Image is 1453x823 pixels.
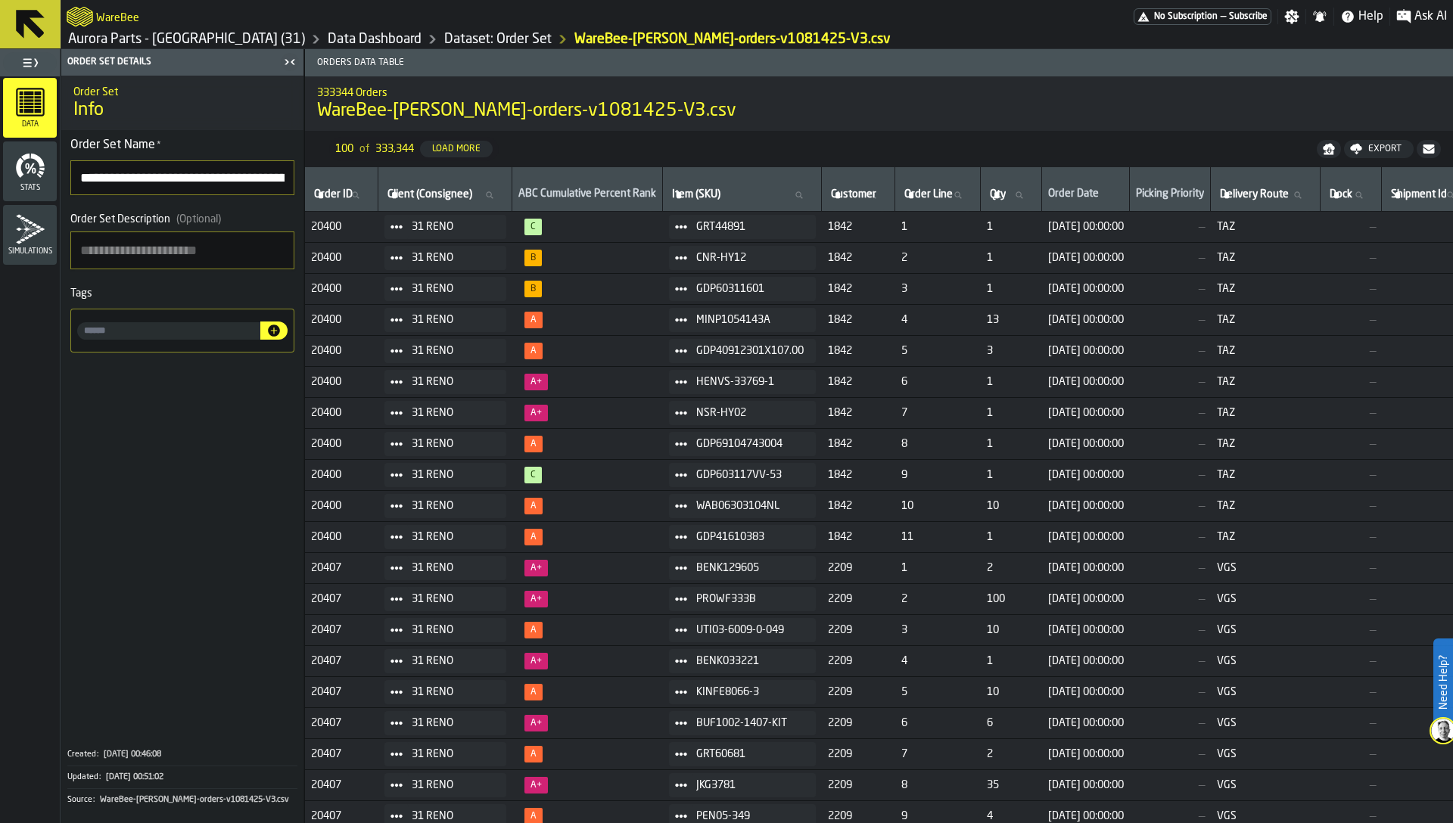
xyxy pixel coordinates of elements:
[524,653,548,669] span: 15%
[420,141,493,157] button: button-Load More
[1217,469,1315,481] span: TAZ
[1048,221,1124,233] span: [DATE] 00:00:00
[314,188,353,200] span: label
[524,405,548,421] span: 38%
[1136,717,1205,729] span: —
[1048,531,1124,543] span: [DATE] 00:00:00
[987,655,1036,667] span: 1
[828,438,889,450] span: 1842
[68,31,305,48] a: link-to-/wh/i/aa2e4adb-2cd5-4688-aa4a-ec82bcf75d46
[311,531,372,543] span: 20400
[70,160,294,195] input: button-toolbar-Order Set Name
[1217,221,1315,233] span: TAZ
[64,57,279,67] div: Order Set details
[1221,11,1226,22] span: —
[524,312,543,328] span: 76%
[828,593,889,605] span: 2209
[311,314,372,326] span: 20400
[696,283,804,295] span: GDP60311601
[311,376,372,388] span: 20400
[987,407,1036,419] span: 1
[1217,531,1315,543] span: TAZ
[1136,376,1205,388] span: —
[524,281,542,297] span: 87%
[987,469,1036,481] span: 1
[412,438,494,450] span: 31 RENO
[518,188,656,203] div: ABC Cumulative Percent Rank
[1362,144,1408,154] div: Export
[1048,717,1124,729] span: [DATE] 00:00:00
[828,407,889,419] span: 1842
[311,686,372,698] span: 20407
[1390,8,1453,26] label: button-toggle-Ask AI
[1136,221,1205,233] span: —
[990,188,1006,200] span: label
[1217,376,1315,388] span: TAZ
[412,500,494,512] span: 31 RENO
[412,655,494,667] span: 31 RENO
[1048,593,1124,605] span: [DATE] 00:00:00
[1327,500,1376,512] span: —
[305,76,1453,131] div: title-WareBee-Aurora Reno-orders-v1081425-V3.csv
[1136,469,1205,481] span: —
[987,717,1036,729] span: 6
[1136,686,1205,698] span: —
[696,252,804,264] span: CNR-HY12
[901,283,975,295] span: 3
[828,655,889,667] span: 2209
[3,247,57,256] span: Simulations
[1217,185,1314,205] input: label
[1217,252,1315,264] span: TAZ
[1136,562,1205,574] span: —
[77,322,260,340] input: input-value- input-value-
[311,748,372,760] span: 20407
[1327,531,1376,543] span: —
[696,221,804,233] span: GRT44891
[524,467,542,483] span: 97%
[311,562,372,574] span: 20407
[412,314,494,326] span: 31 RENO
[987,283,1036,295] span: 1
[328,31,422,48] a: link-to-/wh/i/aa2e4adb-2cd5-4688-aa4a-ec82bcf75d46/data
[1136,407,1205,419] span: —
[96,9,139,24] h2: Sub Title
[1136,624,1205,636] span: —
[828,686,889,698] span: 2209
[901,376,975,388] span: 6
[1358,8,1383,26] span: Help
[97,750,98,759] span: :
[67,772,104,782] div: Updated
[1391,188,1447,200] span: label
[1217,438,1315,450] span: TAZ
[1327,624,1376,636] span: —
[987,438,1036,450] span: 1
[901,717,975,729] span: 6
[67,30,891,48] nav: Breadcrumb
[524,250,542,266] span: 85%
[901,531,975,543] span: 11
[696,686,804,698] span: KINFE8066-3
[524,746,543,762] span: 78%
[1327,345,1376,357] span: —
[1136,283,1205,295] span: —
[1134,8,1271,25] div: Menu Subscription
[70,287,294,300] div: Tags
[311,283,372,295] span: 20400
[828,376,889,388] span: 1842
[904,188,953,200] span: label
[524,374,548,390] span: 8%
[1417,140,1441,158] button: button-
[696,438,804,450] span: GDP69104743004
[311,717,372,729] span: 20407
[106,772,163,782] span: [DATE] 00:51:02
[1217,314,1315,326] span: TAZ
[1048,188,1123,203] div: Order Date
[412,469,494,481] span: 31 RENO
[1217,283,1315,295] span: TAZ
[987,314,1036,326] span: 13
[375,143,414,155] span: 333,344
[384,185,506,205] input: label
[524,715,548,731] span: 29%
[1306,9,1333,24] label: button-toggle-Notifications
[901,562,975,574] span: 1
